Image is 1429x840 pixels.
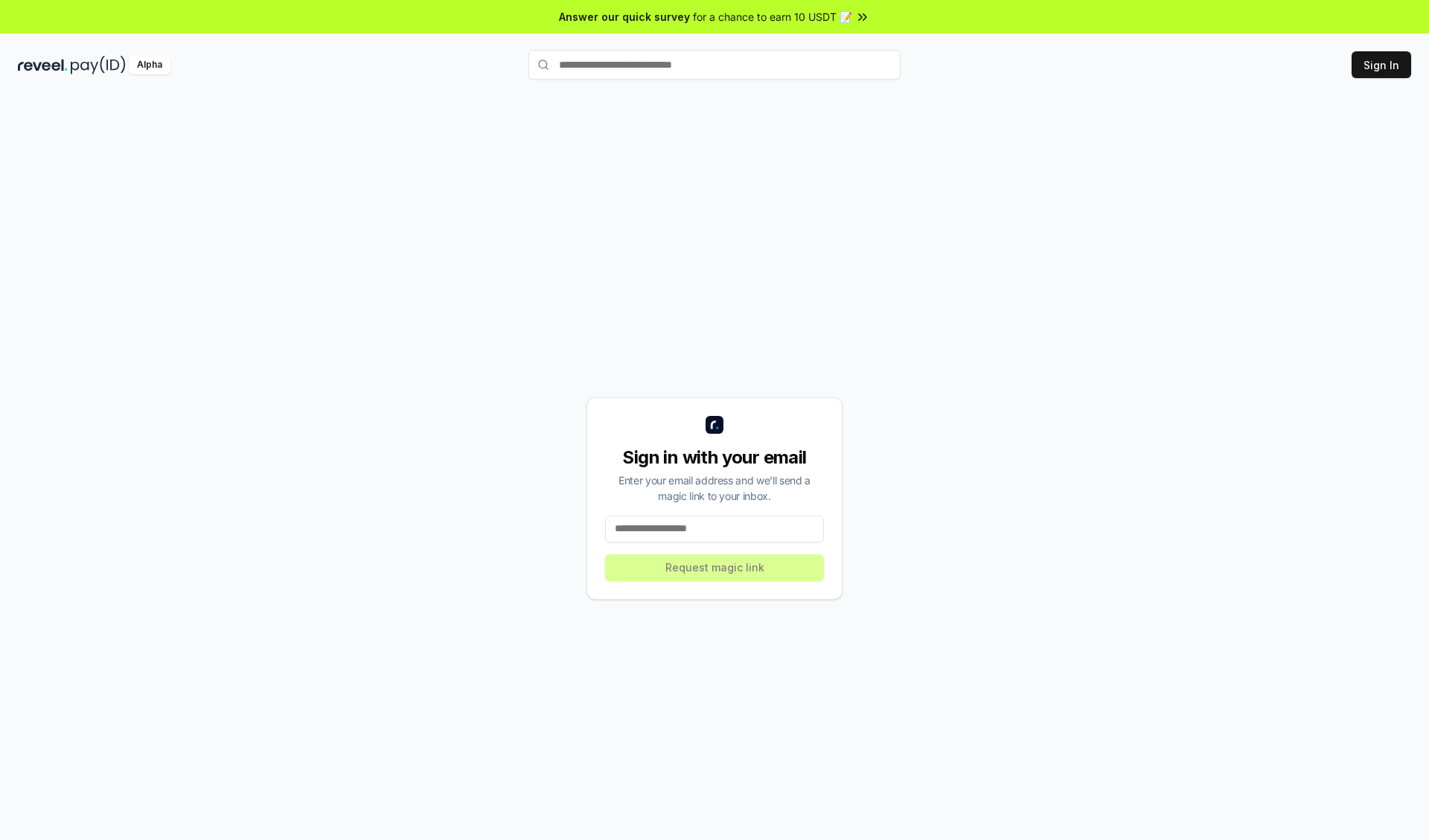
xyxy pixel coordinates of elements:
div: Enter your email address and we’ll send a magic link to your inbox. [605,472,824,504]
button: Sign In [1352,51,1411,78]
span: Answer our quick survey [559,9,690,25]
div: Sign in with your email [605,446,824,469]
span: for a chance to earn 10 USDT 📝 [693,9,852,25]
img: logo_small [706,416,723,434]
img: reveel_dark [18,56,68,74]
img: pay_id [71,56,126,74]
div: Alpha [129,56,170,74]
